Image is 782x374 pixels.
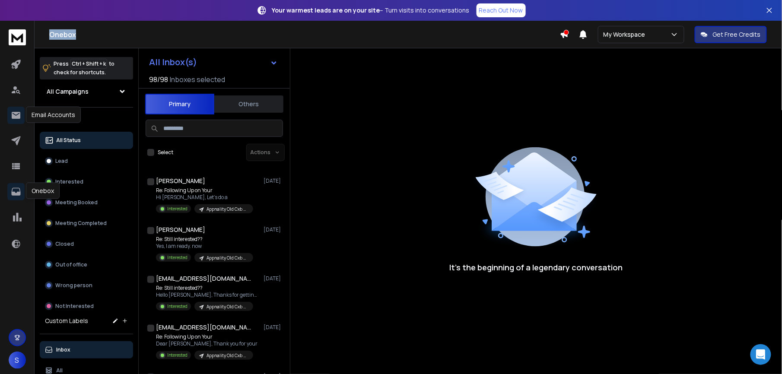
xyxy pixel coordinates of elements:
p: Out of office [55,261,87,268]
p: Interested [167,206,188,212]
button: All Inbox(s) [142,54,285,71]
p: Yes, I am ready. now [156,243,253,250]
p: Meeting Completed [55,220,107,227]
p: Re: Following Up on Your [156,333,257,340]
div: Onebox [26,183,60,199]
span: Ctrl + Shift + k [70,59,107,69]
h1: [EMAIL_ADDRESS][DOMAIN_NAME] [156,323,251,332]
span: 98 / 98 [149,74,168,85]
button: Meeting Booked [40,194,133,211]
button: Meeting Completed [40,215,133,232]
h1: [EMAIL_ADDRESS][DOMAIN_NAME] [156,274,251,283]
p: Lead [55,158,68,165]
p: Re: Still interested?? [156,236,253,243]
p: All Status [56,137,81,144]
p: Dear [PERSON_NAME], Thank you for your [156,340,257,347]
h3: Inboxes selected [170,74,225,85]
p: Press to check for shortcuts. [54,60,114,77]
p: Appnality Old Cxb Data 26 [PERSON_NAME] 2025 [207,206,248,212]
button: Not Interested [40,298,133,315]
p: Hi [PERSON_NAME], Let's do a [156,194,253,201]
p: Interested [167,254,188,261]
div: Open Intercom Messenger [750,344,771,365]
p: Closed [55,241,74,247]
p: Appnality Old Cxb Data 26 [PERSON_NAME] 2025 [207,255,248,261]
h1: [PERSON_NAME] [156,225,205,234]
button: Get Free Credits [695,26,767,43]
button: S [9,352,26,369]
p: Inbox [56,346,70,353]
p: It’s the beginning of a legendary conversation [449,261,623,273]
button: Out of office [40,256,133,273]
p: [DATE] [264,324,283,331]
button: Interested [40,173,133,190]
button: Lead [40,152,133,170]
p: Not Interested [55,303,94,310]
p: [DATE] [264,177,283,184]
label: Select [158,149,173,156]
button: All Campaigns [40,83,133,100]
button: Closed [40,235,133,253]
p: – Turn visits into conversations [272,6,470,15]
div: Email Accounts [26,107,81,123]
a: Reach Out Now [477,3,526,17]
button: Inbox [40,341,133,358]
p: Interested [55,178,83,185]
p: Interested [167,352,188,358]
h1: Onebox [49,29,560,40]
p: Interested [167,303,188,310]
p: Re: Still interested?? [156,285,260,292]
button: Primary [145,94,214,114]
p: Wrong person [55,282,92,289]
h1: [PERSON_NAME] [156,177,205,185]
p: Appnality Old Cxb Data 26 [PERSON_NAME] 2025 [207,352,248,359]
h3: Custom Labels [45,317,88,325]
p: All [56,367,63,374]
p: [DATE] [264,226,283,233]
strong: Your warmest leads are on your site [272,6,380,14]
p: My Workspace [604,30,649,39]
h1: All Campaigns [47,87,89,96]
p: Re: Following Up on Your [156,187,253,194]
button: All Status [40,132,133,149]
h3: Filters [40,114,133,127]
button: Wrong person [40,277,133,294]
p: Reach Out Now [479,6,523,15]
p: [DATE] [264,275,283,282]
p: Meeting Booked [55,199,98,206]
p: Get Free Credits [713,30,761,39]
button: Others [214,95,283,114]
h1: All Inbox(s) [149,58,197,67]
img: logo [9,29,26,45]
p: Appnality Old Cxb Data 26 [PERSON_NAME] 2025 [207,304,248,310]
p: Hello [PERSON_NAME], Thanks for getting back [156,292,260,298]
